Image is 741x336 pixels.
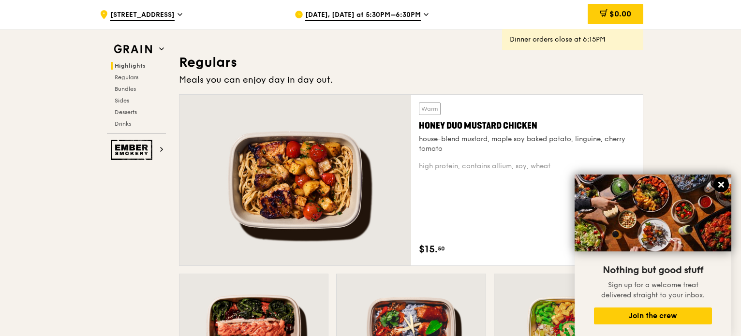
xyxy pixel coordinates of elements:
button: Join the crew [594,307,712,324]
span: 50 [438,245,445,252]
div: high protein, contains allium, soy, wheat [419,161,635,171]
span: Sign up for a welcome treat delivered straight to your inbox. [601,281,705,299]
img: DSC07876-Edit02-Large.jpeg [575,175,731,251]
div: Dinner orders close at 6:15PM [510,35,636,44]
img: Ember Smokery web logo [111,140,155,160]
span: Desserts [115,109,137,116]
span: $0.00 [609,9,631,18]
span: Regulars [115,74,138,81]
div: house-blend mustard, maple soy baked potato, linguine, cherry tomato [419,134,635,154]
span: Bundles [115,86,136,92]
div: Meals you can enjoy day in day out. [179,73,643,87]
span: Sides [115,97,129,104]
span: Highlights [115,62,146,69]
img: Grain web logo [111,41,155,58]
h3: Regulars [179,54,643,71]
button: Close [713,177,729,192]
span: $15. [419,242,438,257]
span: Drinks [115,120,131,127]
span: Nothing but good stuff [603,264,703,276]
span: [DATE], [DATE] at 5:30PM–6:30PM [305,10,421,21]
span: [STREET_ADDRESS] [110,10,175,21]
div: Honey Duo Mustard Chicken [419,119,635,132]
div: Warm [419,102,441,115]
